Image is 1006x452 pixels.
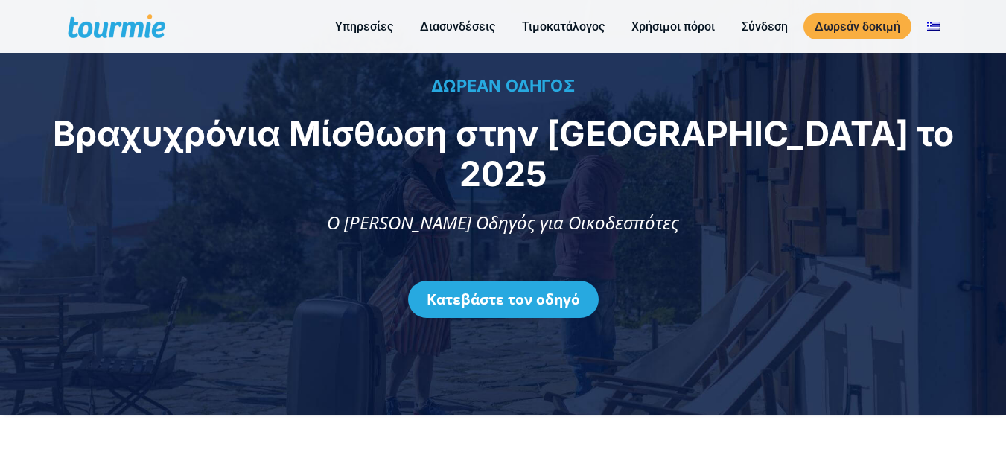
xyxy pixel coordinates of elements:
a: Διασυνδέσεις [409,17,506,36]
a: Αλλαγή σε [916,17,952,36]
span: Ο [PERSON_NAME] Οδηγός για Οικοδεσπότες [327,210,679,235]
a: Κατεβάστε τον οδηγό [408,281,599,318]
a: Υπηρεσίες [324,17,404,36]
a: Τιμοκατάλογος [511,17,616,36]
a: Χρήσιμοι πόροι [620,17,726,36]
a: Σύνδεση [730,17,799,36]
span: Βραχυχρόνια Μίσθωση στην [GEOGRAPHIC_DATA] το 2025 [53,112,954,194]
span: ΔΩΡΕΑΝ ΟΔΗΓΟΣ [431,76,575,95]
a: Δωρεάν δοκιμή [803,13,911,39]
